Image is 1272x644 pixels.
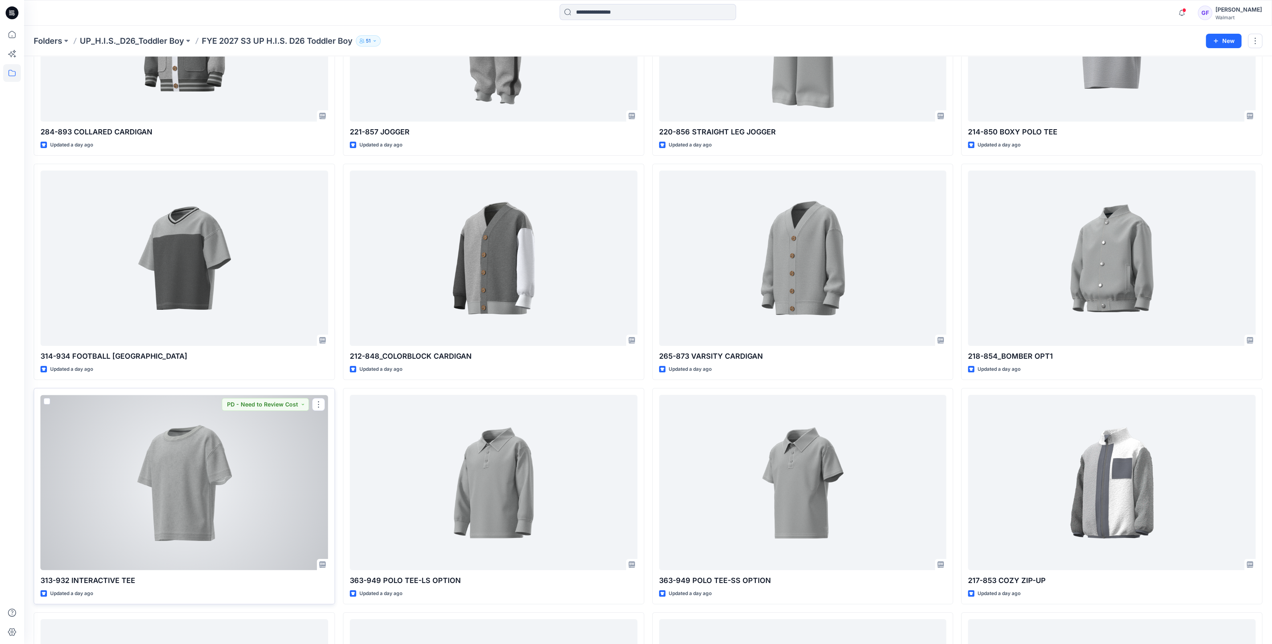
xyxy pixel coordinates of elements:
p: Updated a day ago [669,141,712,149]
button: New [1206,34,1242,48]
p: 220-856 STRAIGHT LEG JOGGER [659,126,947,138]
button: 51 [356,35,381,47]
p: Updated a day ago [978,365,1020,374]
p: 51 [366,37,371,45]
a: 314-934 FOOTBALL JERSEY [41,171,328,346]
p: Updated a day ago [978,589,1020,598]
p: 221-857 JOGGER [350,126,637,138]
p: Updated a day ago [50,141,93,149]
p: 314-934 FOOTBALL [GEOGRAPHIC_DATA] [41,351,328,362]
a: 313-932 INTERACTIVE TEE [41,395,328,570]
a: 363-949 POLO TEE-SS OPTION [659,395,947,570]
p: Updated a day ago [669,365,712,374]
a: 218-854_BOMBER OPT1 [968,171,1256,346]
p: FYE 2027 S3 UP H.I.S. D26 Toddler Boy [202,35,353,47]
p: 363-949 POLO TEE-SS OPTION [659,575,947,586]
p: 363-949 POLO TEE-LS OPTION [350,575,637,586]
a: 265-873 VARSITY CARDIGAN [659,171,947,346]
p: 313-932 INTERACTIVE TEE [41,575,328,586]
a: 212-848_COLORBLOCK CARDIGAN [350,171,637,346]
p: Updated a day ago [50,365,93,374]
p: Updated a day ago [359,365,402,374]
p: 212-848_COLORBLOCK CARDIGAN [350,351,637,362]
p: Updated a day ago [669,589,712,598]
div: GF [1198,6,1212,20]
p: Updated a day ago [359,141,402,149]
p: Updated a day ago [978,141,1020,149]
a: Folders [34,35,62,47]
p: 265-873 VARSITY CARDIGAN [659,351,947,362]
p: Updated a day ago [359,589,402,598]
p: 284-893 COLLARED CARDIGAN [41,126,328,138]
p: 217-853 COZY ZIP-UP [968,575,1256,586]
a: 217-853 COZY ZIP-UP [968,395,1256,570]
p: 218-854_BOMBER OPT1 [968,351,1256,362]
div: [PERSON_NAME] [1215,5,1262,14]
a: 363-949 POLO TEE-LS OPTION [350,395,637,570]
div: Walmart [1215,14,1262,20]
a: UP_H.I.S._D26_Toddler Boy [80,35,184,47]
p: 214-850 BOXY POLO TEE [968,126,1256,138]
p: Updated a day ago [50,589,93,598]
